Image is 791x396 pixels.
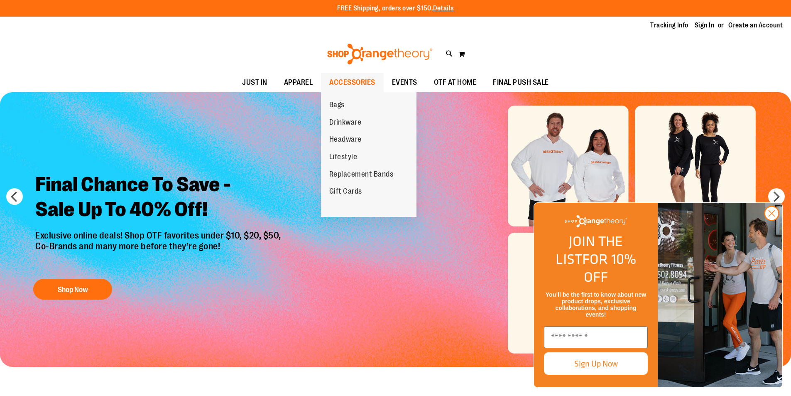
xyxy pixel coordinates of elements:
[321,148,366,166] a: Lifestyle
[546,291,646,318] span: You’ll be the first to know about new product drops, exclusive collaborations, and shopping events!
[29,230,289,271] p: Exclusive online deals! Shop OTF favorites under $10, $20, $50, Co-Brands and many more before th...
[544,352,648,375] button: Sign Up Now
[582,248,636,287] span: FOR 10% OFF
[329,118,362,128] span: Drinkware
[658,203,782,387] img: Shop Orangtheory
[321,114,370,131] a: Drinkware
[426,73,485,92] a: OTF AT HOME
[433,5,454,12] a: Details
[485,73,557,92] a: FINAL PUSH SALE
[556,231,623,269] span: JOIN THE LIST
[329,135,362,145] span: Headware
[33,279,112,300] button: Shop Now
[764,206,779,221] button: Close dialog
[565,215,627,227] img: Shop Orangetheory
[768,188,785,205] button: next
[337,4,454,13] p: FREE Shipping, orders over $150.
[234,73,276,92] a: JUST IN
[284,73,313,92] span: APPAREL
[321,183,370,200] a: Gift Cards
[321,92,416,217] ul: ACCESSORIES
[321,166,402,183] a: Replacement Bands
[321,96,353,114] a: Bags
[329,73,375,92] span: ACCESSORIES
[6,188,23,205] button: prev
[650,21,688,30] a: Tracking Info
[544,326,648,348] input: Enter email
[329,101,345,111] span: Bags
[321,131,370,148] a: Headware
[384,73,426,92] a: EVENTS
[329,170,394,180] span: Replacement Bands
[493,73,549,92] span: FINAL PUSH SALE
[434,73,477,92] span: OTF AT HOME
[329,187,362,197] span: Gift Cards
[728,21,783,30] a: Create an Account
[326,44,433,64] img: Shop Orangetheory
[321,73,384,92] a: ACCESSORIES
[276,73,321,92] a: APPAREL
[29,166,289,304] a: Final Chance To Save -Sale Up To 40% Off! Exclusive online deals! Shop OTF favorites under $10, $...
[695,21,715,30] a: Sign In
[329,152,358,163] span: Lifestyle
[392,73,417,92] span: EVENTS
[29,166,289,230] h2: Final Chance To Save - Sale Up To 40% Off!
[242,73,267,92] span: JUST IN
[525,194,791,396] div: FLYOUT Form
